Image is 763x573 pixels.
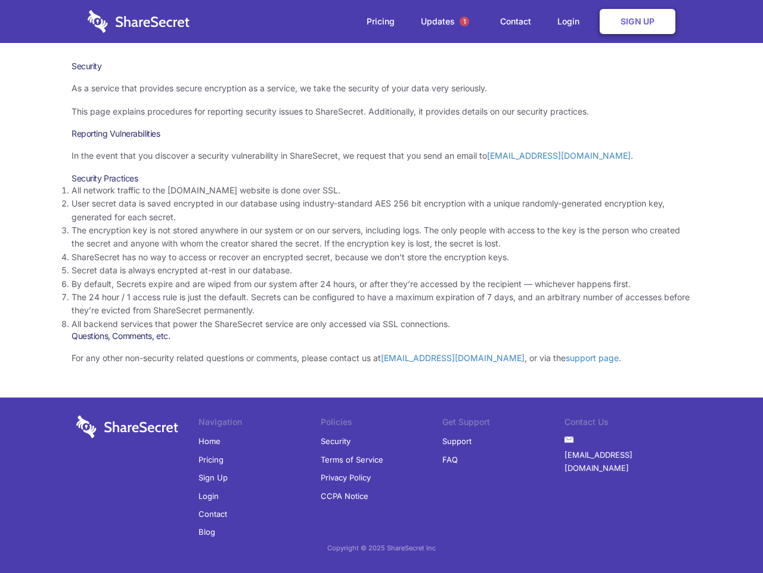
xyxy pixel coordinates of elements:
[72,128,691,139] h3: Reporting Vulnerabilities
[565,415,687,432] li: Contact Us
[72,224,691,251] li: The encryption key is not stored anywhere in our system or on our servers, including logs. The on...
[198,451,224,469] a: Pricing
[72,184,691,197] li: All network traffic to the [DOMAIN_NAME] website is done over SSL.
[442,432,472,450] a: Support
[72,264,691,277] li: Secret data is always encrypted at-rest in our database.
[198,415,321,432] li: Navigation
[72,149,691,162] p: In the event that you discover a security vulnerability in ShareSecret, we request that you send ...
[72,331,691,341] h3: Questions, Comments, etc.
[321,432,351,450] a: Security
[198,523,215,541] a: Blog
[72,61,691,72] h1: Security
[460,17,469,26] span: 1
[321,487,368,505] a: CCPA Notice
[72,318,691,331] li: All backend services that power the ShareSecret service are only accessed via SSL connections.
[566,353,619,363] a: support page
[545,3,597,40] a: Login
[72,82,691,95] p: As a service that provides secure encryption as a service, we take the security of your data very...
[72,197,691,224] li: User secret data is saved encrypted in our database using industry-standard AES 256 bit encryptio...
[198,469,228,486] a: Sign Up
[72,291,691,318] li: The 24 hour / 1 access rule is just the default. Secrets can be configured to have a maximum expi...
[72,278,691,291] li: By default, Secrets expire and are wiped from our system after 24 hours, or after they’re accesse...
[321,451,383,469] a: Terms of Service
[355,3,407,40] a: Pricing
[198,505,227,523] a: Contact
[381,353,525,363] a: [EMAIL_ADDRESS][DOMAIN_NAME]
[442,451,458,469] a: FAQ
[321,415,443,432] li: Policies
[76,415,178,438] img: logo-wordmark-white-trans-d4663122ce5f474addd5e946df7df03e33cb6a1c49d2221995e7729f52c070b2.svg
[198,432,221,450] a: Home
[88,10,190,33] img: logo-wordmark-white-trans-d4663122ce5f474addd5e946df7df03e33cb6a1c49d2221995e7729f52c070b2.svg
[442,415,565,432] li: Get Support
[321,469,371,486] a: Privacy Policy
[488,3,543,40] a: Contact
[487,150,631,161] a: [EMAIL_ADDRESS][DOMAIN_NAME]
[72,173,691,184] h3: Security Practices
[565,446,687,478] a: [EMAIL_ADDRESS][DOMAIN_NAME]
[198,487,219,505] a: Login
[600,9,675,34] a: Sign Up
[72,352,691,365] p: For any other non-security related questions or comments, please contact us at , or via the .
[72,251,691,264] li: ShareSecret has no way to access or recover an encrypted secret, because we don’t store the encry...
[72,105,691,118] p: This page explains procedures for reporting security issues to ShareSecret. Additionally, it prov...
